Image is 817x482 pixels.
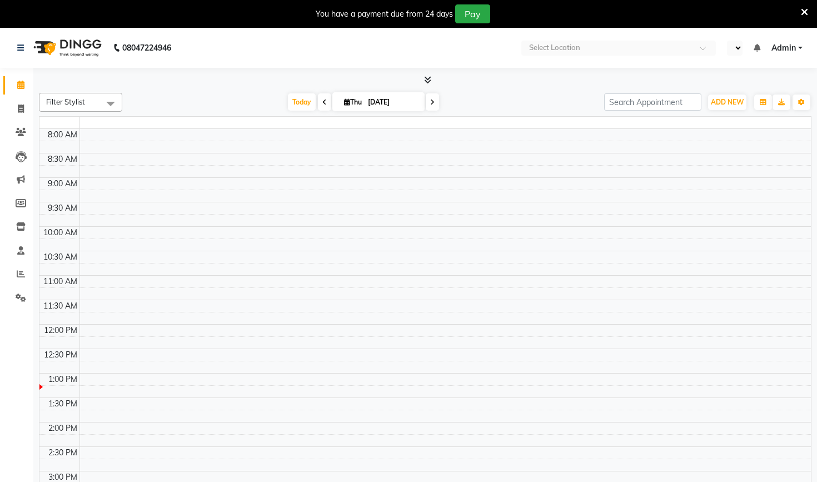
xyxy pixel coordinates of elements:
span: Today [288,93,316,111]
span: Filter Stylist [46,97,85,106]
div: 10:30 AM [41,251,79,263]
button: Pay [455,4,490,23]
div: 12:30 PM [42,349,79,361]
span: Admin [771,42,796,54]
div: 12:00 PM [42,325,79,336]
span: ADD NEW [711,98,744,106]
div: 2:30 PM [46,447,79,459]
div: 9:00 AM [46,178,79,190]
div: 8:00 AM [46,129,79,141]
div: Select Location [529,42,580,53]
div: 9:30 AM [46,202,79,214]
span: Thu [341,98,365,106]
div: 11:30 AM [41,300,79,312]
div: 8:30 AM [46,153,79,165]
div: 2:00 PM [46,423,79,434]
div: 1:00 PM [46,374,79,385]
input: Search Appointment [604,93,701,111]
b: 08047224946 [122,32,171,63]
div: You have a payment due from 24 days [316,8,453,20]
div: 1:30 PM [46,398,79,410]
input: 2025-09-04 [365,94,420,111]
img: logo [28,32,104,63]
div: 10:00 AM [41,227,79,238]
div: 11:00 AM [41,276,79,287]
button: ADD NEW [708,95,746,110]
